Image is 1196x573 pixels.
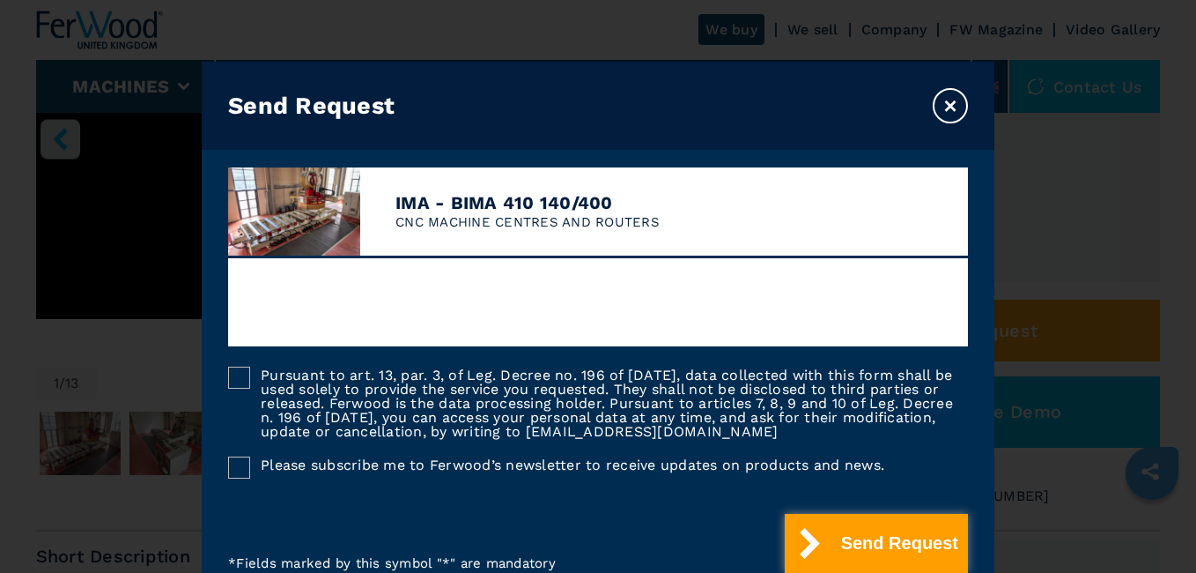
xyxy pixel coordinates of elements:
button: Send Request [785,514,968,573]
label: Please subscribe me to Ferwood’s newsletter to receive updates on products and news. [250,457,884,473]
h3: Send Request [228,92,395,120]
p: * Fields marked by this symbol "*" are mandatory [228,554,556,573]
p: CNC MACHINE CENTRES AND ROUTERS [395,213,660,232]
button: × [933,88,968,123]
h4: IMA - BIMA 410 140/400 [395,192,660,213]
label: Pursuant to art. 13, par. 3, of Leg. Decree no. 196 of [DATE], data collected with this form shal... [250,367,968,439]
img: image [228,167,360,256]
